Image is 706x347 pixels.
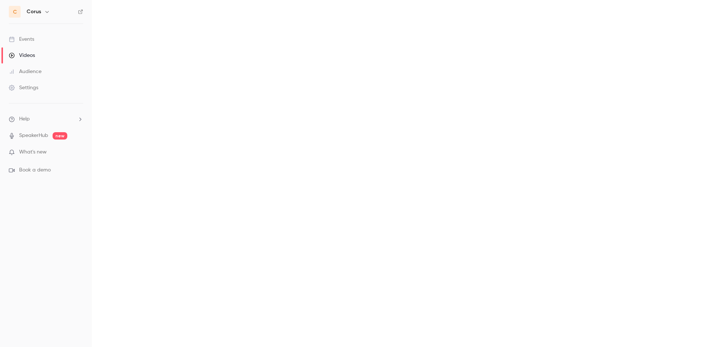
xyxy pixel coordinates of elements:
[19,148,47,156] span: What's new
[9,36,34,43] div: Events
[53,132,67,140] span: new
[19,166,51,174] span: Book a demo
[9,68,42,75] div: Audience
[13,8,17,16] span: C
[19,115,30,123] span: Help
[9,84,38,91] div: Settings
[19,132,48,140] a: SpeakerHub
[26,8,41,15] h6: Corus
[9,52,35,59] div: Videos
[9,115,83,123] li: help-dropdown-opener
